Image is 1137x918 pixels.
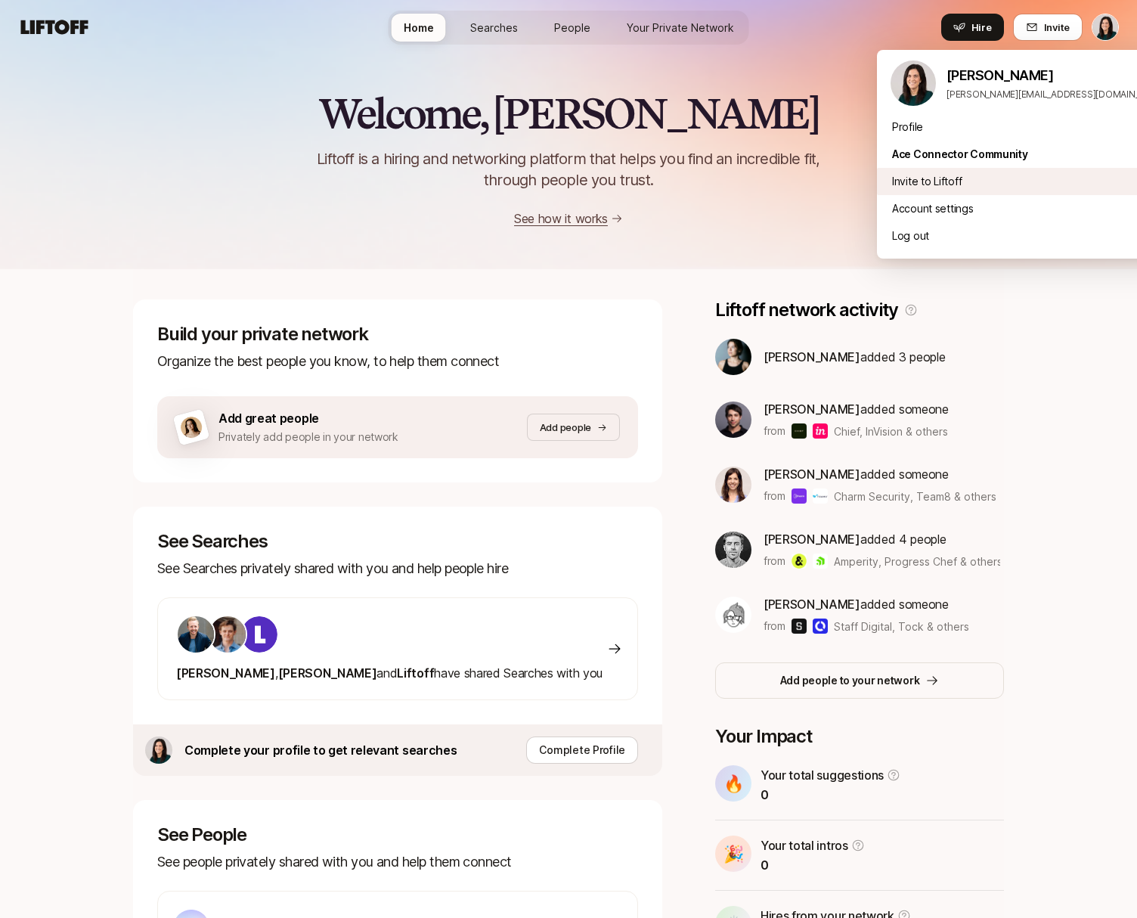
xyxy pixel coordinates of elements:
img: Eleanor Morgan [891,60,936,106]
